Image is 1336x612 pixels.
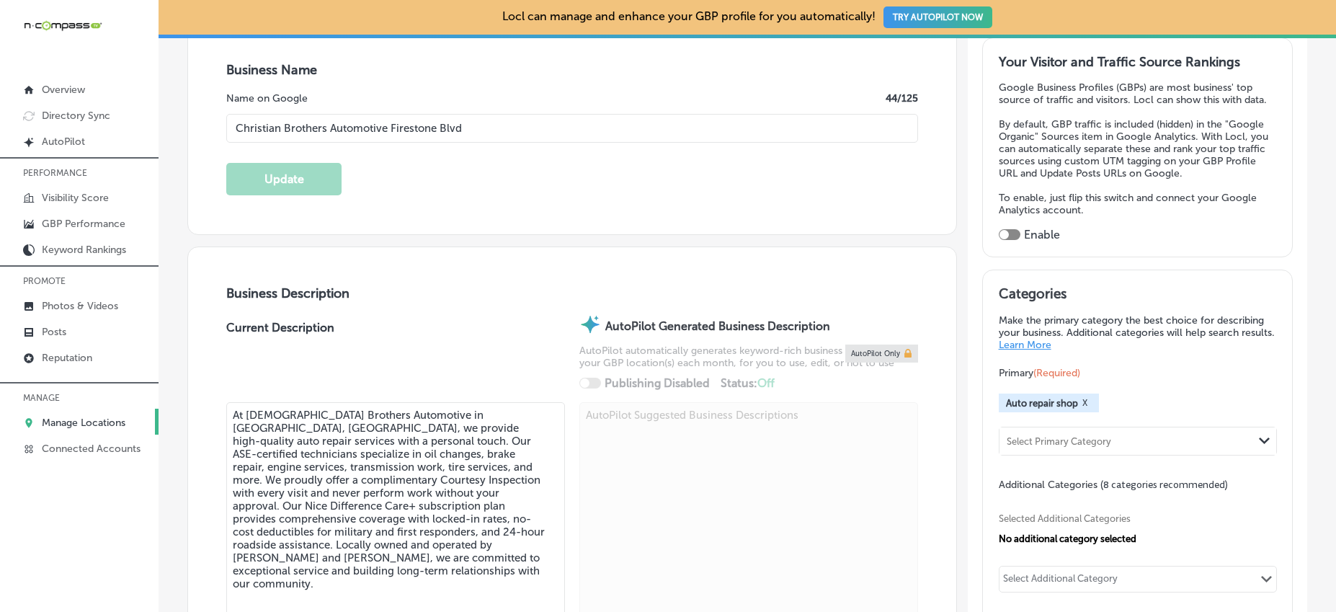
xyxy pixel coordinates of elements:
[23,19,102,32] img: 660ab0bf-5cc7-4cb8-ba1c-48b5ae0f18e60NCTV_CLogo_TV_Black_-500x88.png
[886,92,918,105] label: 44 /125
[1024,228,1060,241] label: Enable
[999,339,1051,351] a: Learn More
[42,417,125,429] p: Manage Locations
[999,118,1277,179] p: By default, GBP traffic is included (hidden) in the "Google Organic" Sources item in Google Analy...
[226,92,308,105] label: Name on Google
[226,62,918,78] h3: Business Name
[226,114,918,143] input: Enter Location Name
[42,326,66,338] p: Posts
[226,285,918,301] h3: Business Description
[1007,436,1111,447] div: Select Primary Category
[999,367,1080,379] span: Primary
[999,285,1277,307] h3: Categories
[42,244,126,256] p: Keyword Rankings
[42,443,141,455] p: Connected Accounts
[226,163,342,195] button: Update
[1003,573,1118,590] div: Select Additional Category
[579,314,601,335] img: autopilot-icon
[42,192,109,204] p: Visibility Score
[1033,367,1080,379] span: (Required)
[999,314,1277,351] p: Make the primary category the best choice for describing your business. Additional categories wil...
[999,54,1277,70] h3: Your Visitor and Traffic Source Rankings
[42,110,110,122] p: Directory Sync
[883,6,992,28] button: TRY AUTOPILOT NOW
[1006,398,1078,409] span: Auto repair shop
[999,192,1277,216] p: To enable, just flip this switch and connect your Google Analytics account.
[999,81,1277,106] p: Google Business Profiles (GBPs) are most business' top source of traffic and visitors. Locl can s...
[42,218,125,230] p: GBP Performance
[42,352,92,364] p: Reputation
[42,136,85,148] p: AutoPilot
[42,300,118,312] p: Photos & Videos
[226,321,334,402] label: Current Description
[999,513,1266,524] span: Selected Additional Categories
[999,533,1136,544] span: No additional category selected
[999,479,1228,491] span: Additional Categories
[1100,478,1228,492] span: (8 categories recommended)
[605,319,830,333] strong: AutoPilot Generated Business Description
[42,84,85,96] p: Overview
[1078,397,1092,409] button: X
